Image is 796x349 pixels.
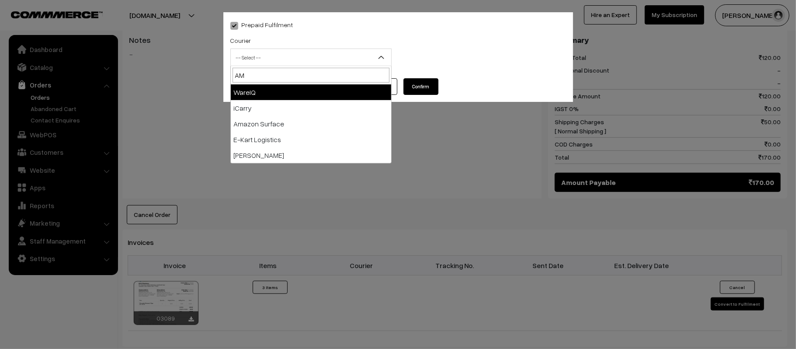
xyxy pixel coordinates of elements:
li: iCarry [231,100,391,116]
span: -- Select -- [231,50,391,65]
li: [PERSON_NAME] [231,147,391,163]
label: Courier [230,36,251,45]
span: -- Select -- [230,49,392,66]
li: WareIQ [231,84,391,100]
button: Confirm [403,78,438,95]
li: Amazon Surface [231,116,391,132]
label: Prepaid Fulfilment [230,20,293,29]
li: E-Kart Logistics [231,132,391,147]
